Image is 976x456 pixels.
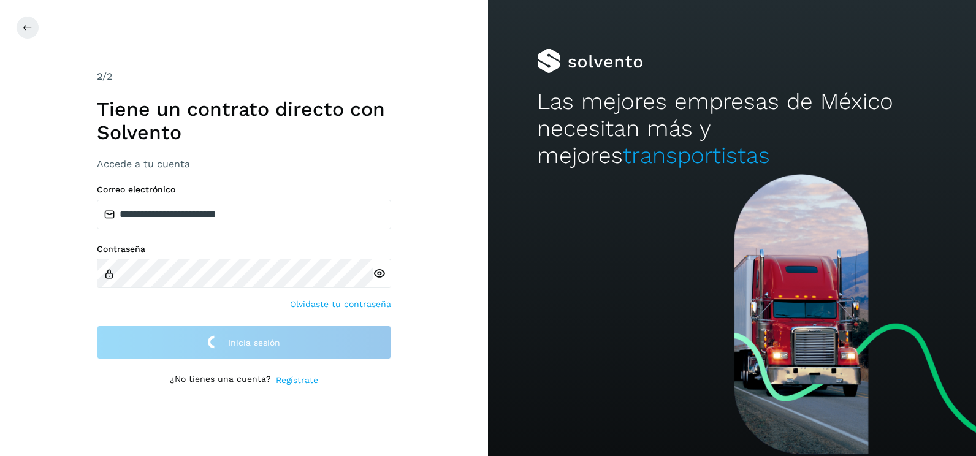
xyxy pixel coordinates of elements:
[97,184,391,195] label: Correo electrónico
[97,97,391,145] h1: Tiene un contrato directo con Solvento
[170,374,271,387] p: ¿No tienes una cuenta?
[97,325,391,359] button: Inicia sesión
[623,142,770,169] span: transportistas
[97,158,391,170] h3: Accede a tu cuenta
[97,244,391,254] label: Contraseña
[537,88,928,170] h2: Las mejores empresas de México necesitan más y mejores
[276,374,318,387] a: Regístrate
[97,70,102,82] span: 2
[290,298,391,311] a: Olvidaste tu contraseña
[97,69,391,84] div: /2
[228,338,280,347] span: Inicia sesión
